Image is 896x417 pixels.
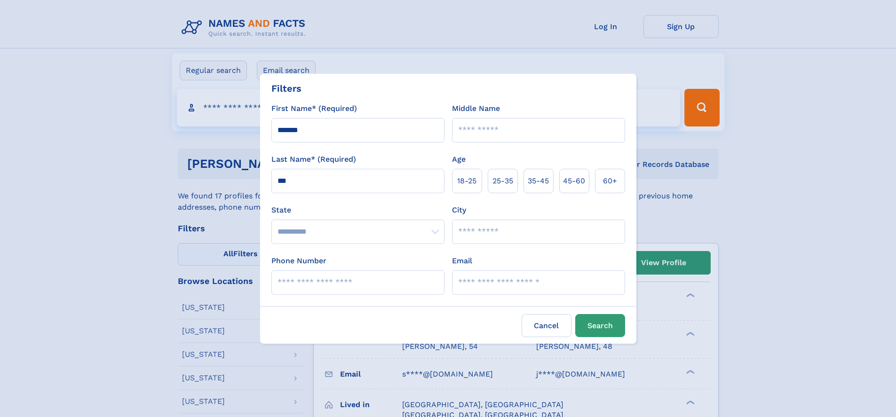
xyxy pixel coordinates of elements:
[563,175,585,187] span: 45‑60
[522,314,571,337] label: Cancel
[452,154,466,165] label: Age
[528,175,549,187] span: 35‑45
[603,175,617,187] span: 60+
[452,255,472,267] label: Email
[271,81,301,95] div: Filters
[452,205,466,216] label: City
[452,103,500,114] label: Middle Name
[271,103,357,114] label: First Name* (Required)
[492,175,513,187] span: 25‑35
[271,205,444,216] label: State
[575,314,625,337] button: Search
[271,255,326,267] label: Phone Number
[271,154,356,165] label: Last Name* (Required)
[457,175,476,187] span: 18‑25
